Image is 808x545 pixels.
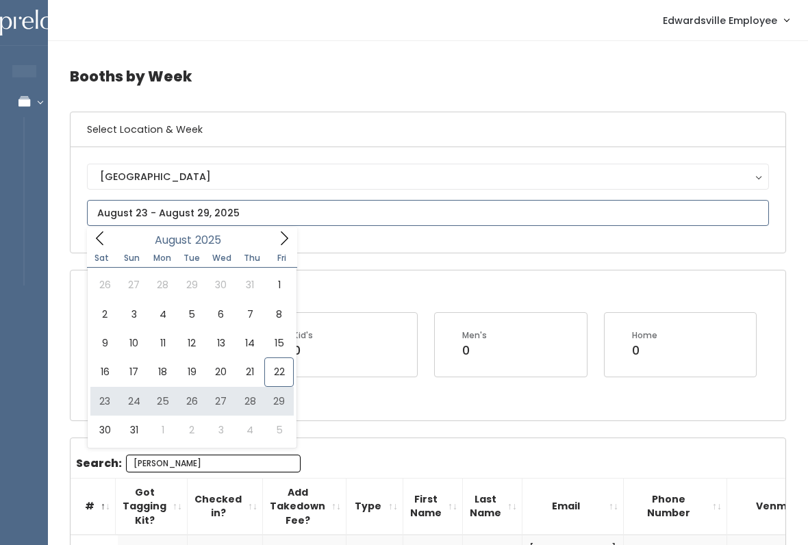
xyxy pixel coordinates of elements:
[263,478,346,535] th: Add Takedown Fee?: activate to sort column ascending
[463,478,522,535] th: Last Name: activate to sort column ascending
[236,387,264,416] span: August 28, 2025
[177,254,207,262] span: Tue
[293,342,313,359] div: 0
[90,416,119,444] span: August 30, 2025
[119,300,148,329] span: August 3, 2025
[207,300,236,329] span: August 6, 2025
[177,300,206,329] span: August 5, 2025
[149,329,177,357] span: August 11, 2025
[188,478,263,535] th: Checked in?: activate to sort column ascending
[264,387,293,416] span: August 29, 2025
[177,416,206,444] span: September 2, 2025
[90,300,119,329] span: August 2, 2025
[149,357,177,386] span: August 18, 2025
[149,387,177,416] span: August 25, 2025
[403,478,463,535] th: First Name: activate to sort column ascending
[177,387,206,416] span: August 26, 2025
[70,58,786,95] h4: Booths by Week
[207,270,236,299] span: July 30, 2025
[149,270,177,299] span: July 28, 2025
[236,329,264,357] span: August 14, 2025
[236,270,264,299] span: July 31, 2025
[149,300,177,329] span: August 4, 2025
[147,254,177,262] span: Mon
[90,387,119,416] span: August 23, 2025
[207,357,236,386] span: August 20, 2025
[119,270,148,299] span: July 27, 2025
[649,5,803,35] a: Edwardsville Employee
[87,164,769,190] button: [GEOGRAPHIC_DATA]
[90,270,119,299] span: July 26, 2025
[264,329,293,357] span: August 15, 2025
[624,478,727,535] th: Phone Number: activate to sort column ascending
[207,254,237,262] span: Wed
[155,235,192,246] span: August
[236,416,264,444] span: September 4, 2025
[90,329,119,357] span: August 9, 2025
[207,387,236,416] span: August 27, 2025
[264,416,293,444] span: September 5, 2025
[264,270,293,299] span: August 1, 2025
[68,478,116,535] th: #: activate to sort column descending
[346,478,403,535] th: Type: activate to sort column ascending
[117,254,147,262] span: Sun
[119,387,148,416] span: August 24, 2025
[87,254,117,262] span: Sat
[126,455,301,472] input: Search:
[100,169,756,184] div: [GEOGRAPHIC_DATA]
[192,231,233,249] input: Year
[462,329,487,342] div: Men's
[267,254,297,262] span: Fri
[237,254,267,262] span: Thu
[119,357,148,386] span: August 17, 2025
[119,329,148,357] span: August 10, 2025
[632,329,657,342] div: Home
[90,357,119,386] span: August 16, 2025
[236,357,264,386] span: August 21, 2025
[264,357,293,386] span: August 22, 2025
[177,357,206,386] span: August 19, 2025
[177,270,206,299] span: July 29, 2025
[76,455,301,472] label: Search:
[522,478,624,535] th: Email: activate to sort column ascending
[264,300,293,329] span: August 8, 2025
[119,416,148,444] span: August 31, 2025
[207,329,236,357] span: August 13, 2025
[236,300,264,329] span: August 7, 2025
[207,416,236,444] span: September 3, 2025
[177,329,206,357] span: August 12, 2025
[632,342,657,359] div: 0
[149,416,177,444] span: September 1, 2025
[462,342,487,359] div: 0
[293,329,313,342] div: Kid's
[87,200,769,226] input: August 23 - August 29, 2025
[116,478,188,535] th: Got Tagging Kit?: activate to sort column ascending
[71,112,785,147] h6: Select Location & Week
[663,13,777,28] span: Edwardsville Employee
